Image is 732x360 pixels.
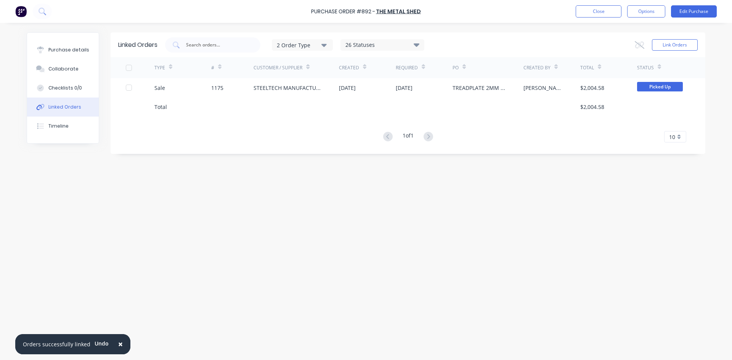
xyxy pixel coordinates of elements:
[627,5,665,18] button: Options
[48,123,69,130] div: Timeline
[453,64,459,71] div: PO
[27,78,99,98] button: Checklists 0/0
[48,46,89,53] div: Purchase details
[48,66,79,72] div: Collaborate
[118,40,157,50] div: Linked Orders
[211,64,214,71] div: #
[580,84,604,92] div: $2,004.58
[580,103,604,111] div: $2,004.58
[339,64,359,71] div: Created
[652,39,698,51] button: Link Orders
[185,41,249,49] input: Search orders...
[311,8,375,16] div: Purchase Order #892 -
[272,39,333,51] button: 2 Order Type
[396,84,413,92] div: [DATE]
[23,340,90,348] div: Orders successfully linked
[637,82,683,91] span: Picked Up
[403,131,414,142] div: 1 of 1
[48,85,82,91] div: Checklists 0/0
[580,64,594,71] div: Total
[48,104,81,110] div: Linked Orders
[339,84,356,92] div: [DATE]
[90,338,113,349] button: Undo
[396,64,418,71] div: Required
[27,40,99,59] button: Purchase details
[341,41,424,49] div: 26 Statuses
[523,64,551,71] div: Created By
[15,6,27,17] img: Factory
[211,84,223,92] div: 1175
[27,98,99,117] button: Linked Orders
[523,84,565,92] div: [PERSON_NAME]
[277,41,328,49] div: 2 Order Type
[376,8,421,15] a: THE METAL SHED
[254,84,324,92] div: STEELTECH MANUFACTURING
[154,64,165,71] div: TYPE
[669,133,675,141] span: 10
[154,103,167,111] div: Total
[111,335,130,354] button: Close
[154,84,165,92] div: Sale
[453,84,508,92] div: TREADPLATE 2MM ALLY CHECKER
[27,117,99,136] button: Timeline
[27,59,99,78] button: Collaborate
[254,64,302,71] div: Customer / Supplier
[671,5,717,18] button: Edit Purchase
[576,5,621,18] button: Close
[118,339,123,349] span: ×
[637,64,654,71] div: Status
